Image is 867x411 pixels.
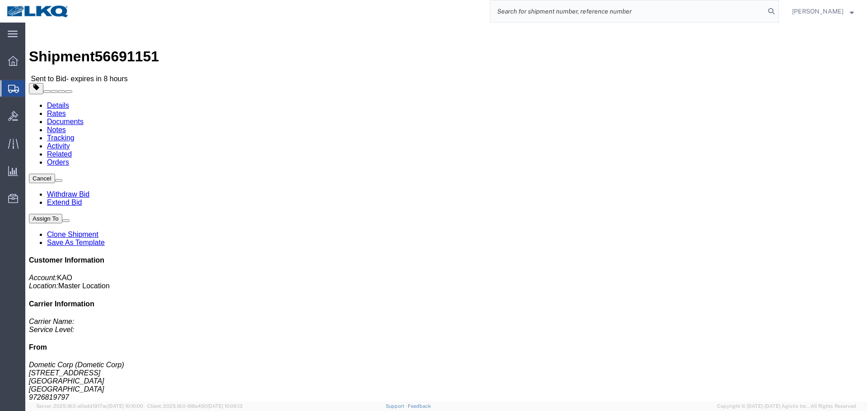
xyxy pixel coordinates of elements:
button: [PERSON_NAME] [792,6,854,17]
a: Support [386,403,408,409]
img: logo [6,5,70,18]
iframe: FS Legacy Container [25,23,867,402]
span: [DATE] 10:06:13 [207,403,242,409]
input: Search for shipment number, reference number [490,0,765,22]
span: Copyright © [DATE]-[DATE] Agistix Inc., All Rights Reserved [717,402,856,410]
span: Client: 2025.18.0-198a450 [147,403,242,409]
span: Rajasheker Reddy [792,6,844,16]
span: Server: 2025.18.0-a0edd1917ac [36,403,143,409]
a: Feedback [408,403,431,409]
span: [DATE] 10:10:00 [108,403,143,409]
